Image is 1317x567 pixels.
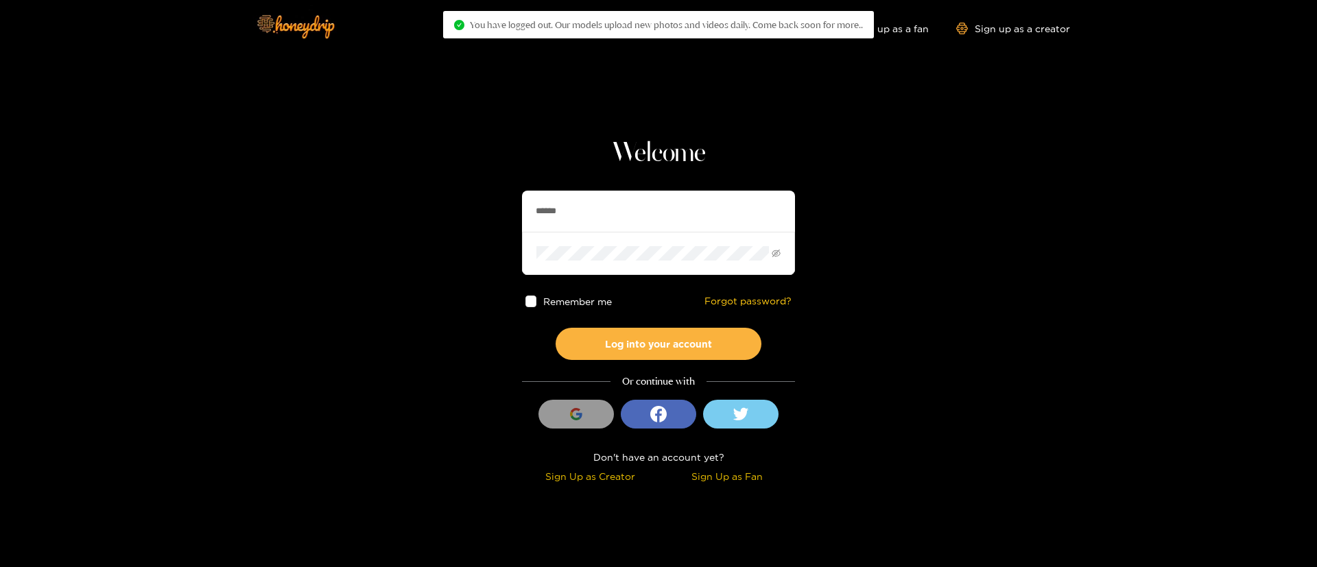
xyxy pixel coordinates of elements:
span: Remember me [544,296,613,306]
a: Sign up as a fan [835,23,929,34]
span: You have logged out. Our models upload new photos and videos daily. Come back soon for more.. [470,19,863,30]
div: Don't have an account yet? [522,449,795,465]
div: Sign Up as Fan [662,468,792,484]
a: Forgot password? [704,295,792,307]
span: check-circle [454,20,464,30]
h1: Welcome [522,137,795,170]
span: eye-invisible [772,249,781,258]
div: Sign Up as Creator [525,468,655,484]
a: Sign up as a creator [956,23,1070,34]
div: Or continue with [522,374,795,389]
button: Log into your account [556,328,761,360]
